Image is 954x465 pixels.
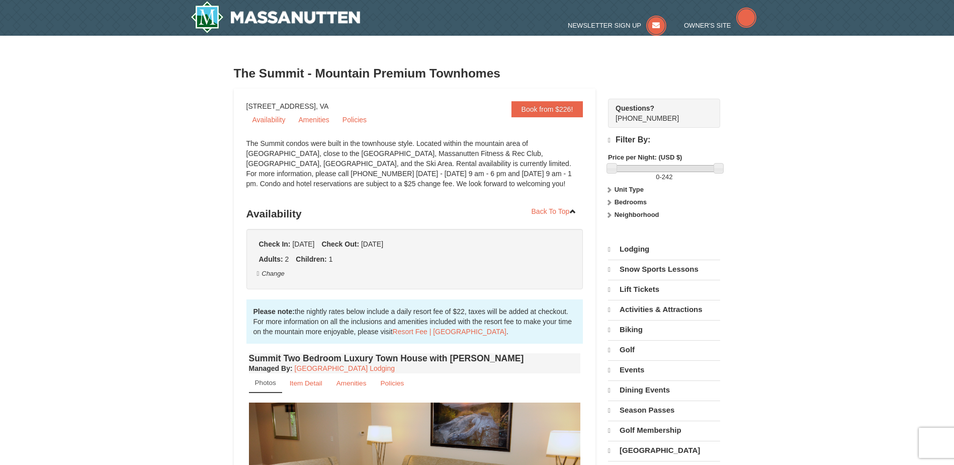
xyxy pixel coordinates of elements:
[616,103,702,122] span: [PHONE_NUMBER]
[615,186,644,193] strong: Unit Type
[393,328,506,336] a: Resort Fee | [GEOGRAPHIC_DATA]
[616,104,654,112] strong: Questions?
[336,379,367,387] small: Amenities
[285,255,289,263] span: 2
[253,307,295,316] strong: Please note:
[256,268,285,279] button: Change
[380,379,404,387] small: Policies
[292,240,314,248] span: [DATE]
[321,240,359,248] strong: Check Out:
[255,379,276,386] small: Photos
[374,373,410,393] a: Policies
[608,360,720,379] a: Events
[329,255,333,263] span: 1
[608,280,720,299] a: Lift Tickets
[249,364,293,372] strong: :
[608,172,720,182] label: -
[246,112,292,127] a: Availability
[511,101,583,117] a: Book from $226!
[608,260,720,279] a: Snow Sports Lessons
[249,353,581,363] h4: Summit Two Bedroom Luxury Town House with [PERSON_NAME]
[608,135,720,145] h4: Filter By:
[608,401,720,420] a: Season Passes
[684,22,731,29] span: Owner's Site
[296,255,326,263] strong: Children:
[656,173,659,181] span: 0
[259,240,291,248] strong: Check In:
[615,211,659,218] strong: Neighborhood
[608,421,720,440] a: Golf Membership
[234,63,721,84] h3: The Summit - Mountain Premium Townhomes
[246,299,583,344] div: the nightly rates below include a daily resort fee of $22, taxes will be added at checkout. For m...
[336,112,373,127] a: Policies
[330,373,373,393] a: Amenities
[568,22,666,29] a: Newsletter Sign Up
[259,255,283,263] strong: Adults:
[608,300,720,319] a: Activities & Attractions
[608,380,720,400] a: Dining Events
[608,340,720,359] a: Golf
[608,153,682,161] strong: Price per Night: (USD $)
[608,240,720,259] a: Lodging
[568,22,641,29] span: Newsletter Sign Up
[662,173,673,181] span: 242
[290,379,322,387] small: Item Detail
[249,364,290,372] span: Managed By
[684,22,756,29] a: Owner's Site
[608,320,720,339] a: Biking
[249,373,282,393] a: Photos
[246,138,583,199] div: The Summit condos were built in the townhouse style. Located within the mountain area of [GEOGRAP...
[292,112,335,127] a: Amenities
[361,240,383,248] span: [DATE]
[191,1,361,33] img: Massanutten Resort Logo
[615,198,647,206] strong: Bedrooms
[608,441,720,460] a: [GEOGRAPHIC_DATA]
[246,204,583,224] h3: Availability
[295,364,395,372] a: [GEOGRAPHIC_DATA] Lodging
[525,204,583,219] a: Back To Top
[191,1,361,33] a: Massanutten Resort
[283,373,329,393] a: Item Detail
